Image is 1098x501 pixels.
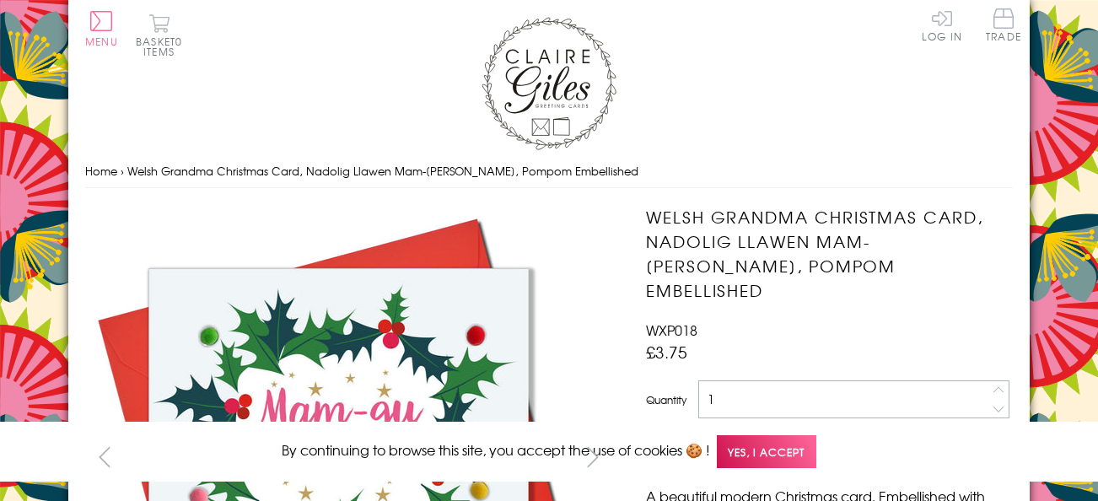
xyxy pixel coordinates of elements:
[127,163,638,179] span: Welsh Grandma Christmas Card, Nadolig Llawen Mam-[PERSON_NAME], Pompom Embellished
[136,13,182,57] button: Basket0 items
[143,34,182,59] span: 0 items
[646,205,1013,302] h1: Welsh Grandma Christmas Card, Nadolig Llawen Mam-[PERSON_NAME], Pompom Embellished
[986,8,1021,41] span: Trade
[717,435,816,468] span: Yes, I accept
[646,320,697,340] span: WXP018
[85,154,1013,189] nav: breadcrumbs
[85,163,117,179] a: Home
[482,17,616,150] img: Claire Giles Greetings Cards
[646,340,687,364] span: £3.75
[85,438,123,476] button: prev
[121,163,124,179] span: ›
[574,438,612,476] button: next
[646,392,686,407] label: Quantity
[922,8,962,41] a: Log In
[85,34,118,49] span: Menu
[85,11,118,46] button: Menu
[986,8,1021,45] a: Trade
